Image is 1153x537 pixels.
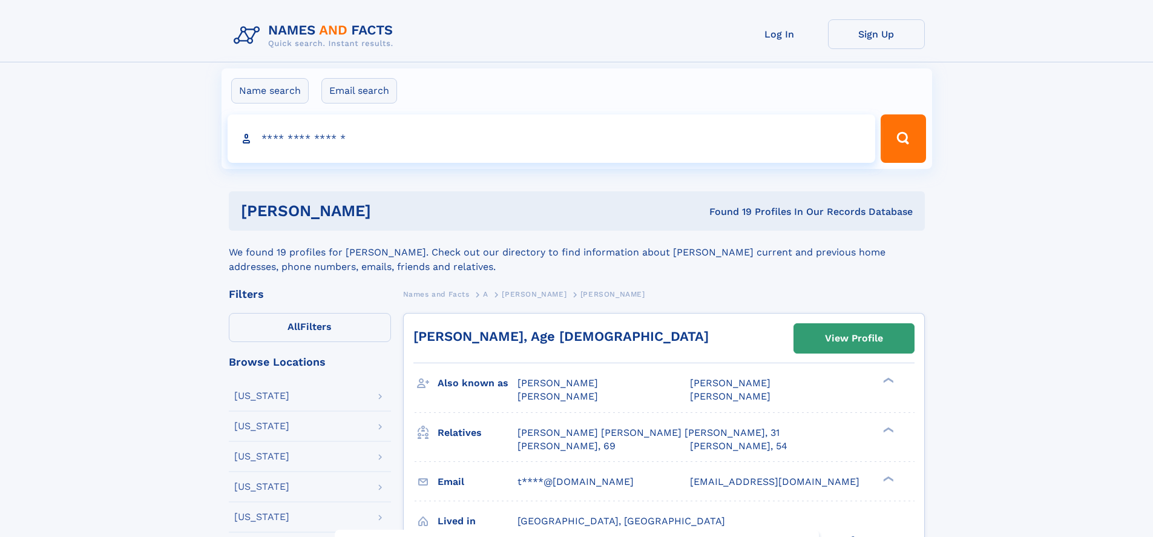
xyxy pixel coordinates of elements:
[517,515,725,527] span: [GEOGRAPHIC_DATA], [GEOGRAPHIC_DATA]
[287,321,300,332] span: All
[234,482,289,492] div: [US_STATE]
[403,286,470,301] a: Names and Facts
[517,440,616,453] a: [PERSON_NAME], 69
[502,290,567,298] span: [PERSON_NAME]
[540,205,913,219] div: Found 19 Profiles In Our Records Database
[517,426,780,440] a: [PERSON_NAME] [PERSON_NAME] [PERSON_NAME], 31
[502,286,567,301] a: [PERSON_NAME]
[229,231,925,274] div: We found 19 profiles for [PERSON_NAME]. Check out our directory to find information about [PERSON...
[234,391,289,401] div: [US_STATE]
[234,452,289,461] div: [US_STATE]
[438,472,517,492] h3: Email
[731,19,828,49] a: Log In
[321,78,397,104] label: Email search
[880,377,895,384] div: ❯
[438,511,517,532] h3: Lived in
[828,19,925,49] a: Sign Up
[229,357,391,367] div: Browse Locations
[229,313,391,342] label: Filters
[690,440,787,453] a: [PERSON_NAME], 54
[690,377,770,389] span: [PERSON_NAME]
[241,203,540,219] h1: [PERSON_NAME]
[413,329,709,344] a: [PERSON_NAME], Age [DEMOGRAPHIC_DATA]
[825,325,883,352] div: View Profile
[234,512,289,522] div: [US_STATE]
[438,423,517,443] h3: Relatives
[880,475,895,483] div: ❯
[228,114,876,163] input: search input
[234,421,289,431] div: [US_STATE]
[881,114,925,163] button: Search Button
[517,390,598,402] span: [PERSON_NAME]
[483,286,488,301] a: A
[690,476,859,487] span: [EMAIL_ADDRESS][DOMAIN_NAME]
[580,290,645,298] span: [PERSON_NAME]
[690,390,770,402] span: [PERSON_NAME]
[794,324,914,353] a: View Profile
[229,289,391,300] div: Filters
[483,290,488,298] span: A
[229,19,403,52] img: Logo Names and Facts
[880,426,895,433] div: ❯
[231,78,309,104] label: Name search
[438,373,517,394] h3: Also known as
[517,377,598,389] span: [PERSON_NAME]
